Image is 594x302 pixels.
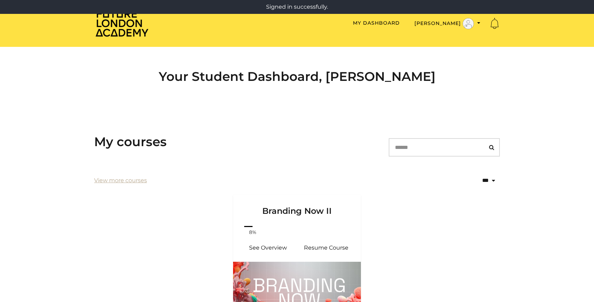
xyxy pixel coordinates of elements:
h3: My courses [94,134,167,149]
a: My Dashboard [353,20,400,26]
a: Branding Now II: See Overview [239,240,297,256]
p: Signed in successfully. [3,3,591,11]
span: 8% [244,229,261,236]
select: status [452,171,500,190]
button: Toggle menu [412,18,482,30]
h3: Branding Now II [241,195,353,216]
img: Home Page [94,9,150,37]
a: Branding Now II [233,195,361,225]
a: Branding Now II: Resume Course [297,240,355,256]
h2: Your Student Dashboard, [PERSON_NAME] [94,69,500,84]
a: View more courses [94,176,147,185]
